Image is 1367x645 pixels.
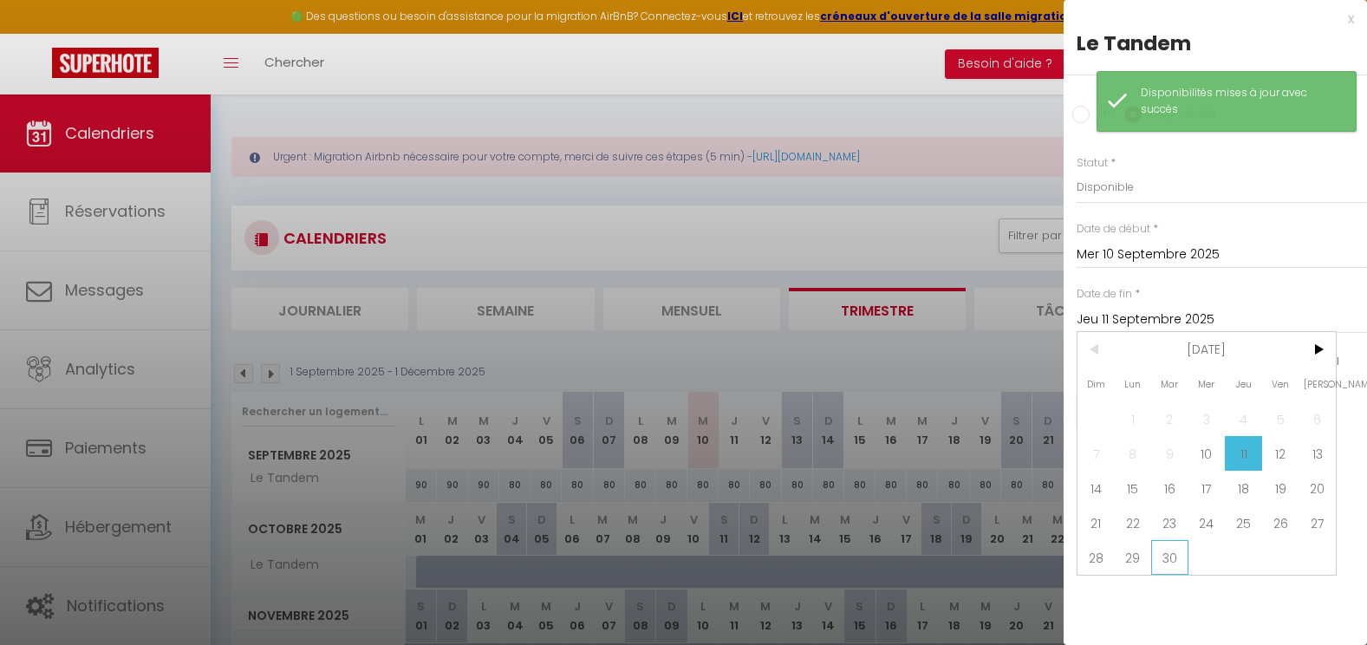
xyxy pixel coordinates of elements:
span: 6 [1299,401,1336,436]
span: > [1299,332,1336,367]
span: 19 [1262,471,1299,505]
span: 1 [1115,401,1152,436]
span: 22 [1115,505,1152,540]
div: Le Tandem [1077,29,1354,57]
span: Mer [1188,367,1226,401]
iframe: Chat [1293,567,1354,632]
label: Prix [1090,106,1116,125]
span: Lun [1115,367,1152,401]
span: 24 [1188,505,1226,540]
span: 13 [1299,436,1336,471]
span: 26 [1262,505,1299,540]
label: Date de début [1077,221,1150,238]
span: Ven [1262,367,1299,401]
span: 15 [1115,471,1152,505]
span: Mar [1151,367,1188,401]
span: 23 [1151,505,1188,540]
span: Jeu [1225,367,1262,401]
span: 17 [1188,471,1226,505]
span: 20 [1299,471,1336,505]
span: 11 [1225,436,1262,471]
span: [DATE] [1115,332,1299,367]
span: < [1077,332,1115,367]
label: Date de fin [1077,286,1132,303]
span: 7 [1077,436,1115,471]
span: 30 [1151,540,1188,575]
span: 21 [1077,505,1115,540]
span: Dim [1077,367,1115,401]
span: 18 [1225,471,1262,505]
div: Disponibilités mises à jour avec succès [1141,85,1338,118]
span: 8 [1115,436,1152,471]
span: 25 [1225,505,1262,540]
div: x [1064,9,1354,29]
span: [PERSON_NAME] [1299,367,1336,401]
span: 27 [1299,505,1336,540]
span: 9 [1151,436,1188,471]
span: 14 [1077,471,1115,505]
span: 12 [1262,436,1299,471]
span: 3 [1188,401,1226,436]
span: 4 [1225,401,1262,436]
span: 2 [1151,401,1188,436]
label: Statut [1077,155,1108,172]
span: 29 [1115,540,1152,575]
span: 16 [1151,471,1188,505]
span: 5 [1262,401,1299,436]
span: 28 [1077,540,1115,575]
button: Ouvrir le widget de chat LiveChat [14,7,66,59]
span: 10 [1188,436,1226,471]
